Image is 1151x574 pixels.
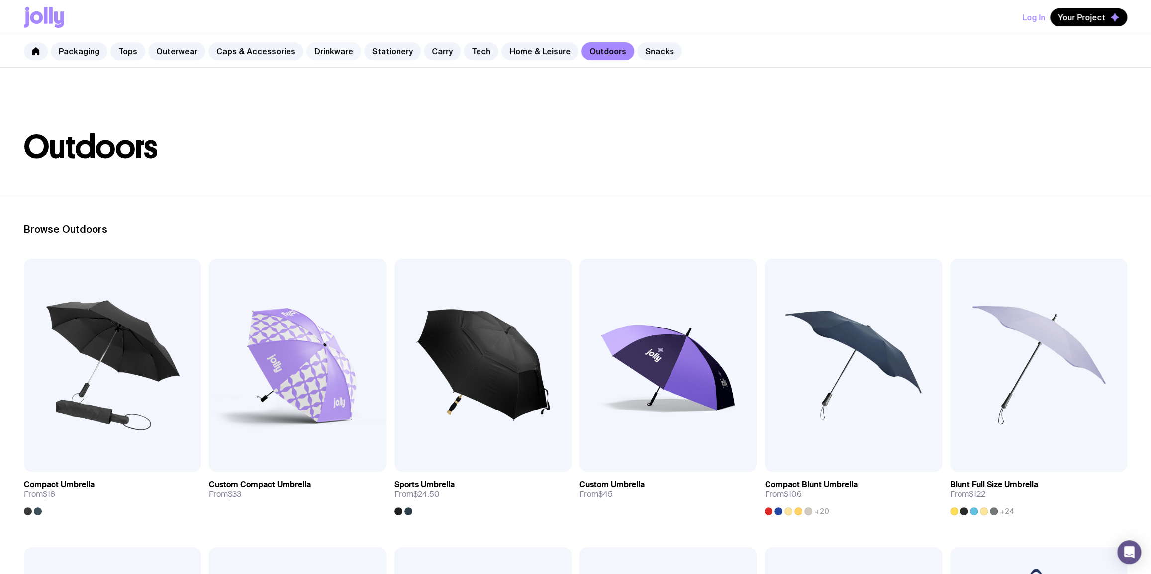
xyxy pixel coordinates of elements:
[24,223,1127,235] h2: Browse Outdoors
[783,489,801,499] span: $106
[394,480,455,490] h3: Sports Umbrella
[209,472,386,507] a: Custom Compact UmbrellaFrom$33
[950,480,1038,490] h3: Blunt Full Size Umbrella
[579,472,757,507] a: Custom UmbrellaFrom$45
[228,489,241,499] span: $33
[24,472,201,515] a: Compact UmbrellaFrom$18
[1117,540,1141,564] div: Open Intercom Messenger
[637,42,682,60] a: Snacks
[394,490,440,499] span: From
[950,490,985,499] span: From
[1000,507,1014,515] span: +24
[765,480,857,490] h3: Compact Blunt Umbrella
[394,472,572,515] a: Sports UmbrellaFrom$24.50
[501,42,578,60] a: Home & Leisure
[765,472,942,515] a: Compact Blunt UmbrellaFrom$106+20
[148,42,205,60] a: Outerwear
[464,42,498,60] a: Tech
[814,507,829,515] span: +20
[424,42,461,60] a: Carry
[51,42,107,60] a: Packaging
[950,472,1127,515] a: Blunt Full Size UmbrellaFrom$122+24
[969,489,985,499] span: $122
[209,490,241,499] span: From
[364,42,421,60] a: Stationery
[1050,8,1127,26] button: Your Project
[581,42,634,60] a: Outdoors
[598,489,613,499] span: $45
[209,480,311,490] h3: Custom Compact Umbrella
[413,489,440,499] span: $24.50
[765,490,801,499] span: From
[579,480,645,490] h3: Custom Umbrella
[24,490,55,499] span: From
[1058,12,1105,22] span: Your Project
[110,42,145,60] a: Tops
[43,489,55,499] span: $18
[579,490,613,499] span: From
[306,42,361,60] a: Drinkware
[208,42,303,60] a: Caps & Accessories
[24,480,95,490] h3: Compact Umbrella
[1022,8,1045,26] button: Log In
[24,131,1127,163] h1: Outdoors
